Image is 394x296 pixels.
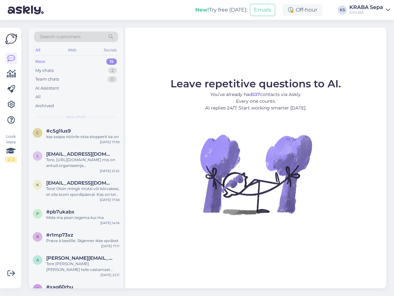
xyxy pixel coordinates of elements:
[171,91,341,111] p: You’ve already had contacts via Askly. Every one counts. AI replies 24/7. Start working smarter [...
[100,197,119,202] div: [DATE] 17:58
[46,255,113,261] span: allan.matt19@gmail.com
[5,134,17,162] div: Look Here
[100,140,119,144] div: [DATE] 17:59
[46,186,119,197] div: Tere! Otsin mingir mütsi või kõrvakesi, et olla loom spordipäeval. Kas on teie poes oleks midagi ...
[46,180,113,186] span: kivirahkmirtelmia@gmail.com
[46,232,73,238] span: #r1mp73xz
[250,4,275,16] button: Emails
[195,6,247,14] div: Try free [DATE]:
[101,273,119,277] div: [DATE] 22:11
[46,134,119,140] div: kas saapa nöörile otsa stopperit ka on
[252,91,260,97] b: 537
[46,209,74,215] span: #pb7ukabx
[35,58,45,65] div: New
[66,114,86,120] span: New chats
[66,46,78,54] div: Web
[283,4,322,16] div: Off-hour
[46,157,119,169] div: Tere, [URL][DOMAIN_NAME] mis on antud organiseerija [PERSON_NAME]?
[5,157,17,162] div: 2 / 3
[35,67,54,74] div: My chats
[46,238,119,244] div: Prøve å bestille. Skjønner ikke språket
[5,33,17,45] img: Askly Logo
[35,94,41,100] div: All
[102,46,118,54] div: Socials
[46,128,71,134] span: #c5g1lus9
[46,151,113,157] span: liisbetkukk@gmail.com
[35,103,54,109] div: Archived
[46,261,119,273] div: Tere [PERSON_NAME] [PERSON_NAME] teile vastamast [GEOGRAPHIC_DATA] sepa turu noored müüjannad ma ...
[349,5,383,10] div: KRABA Sepa
[40,33,81,40] span: Search customers
[349,5,390,15] a: KRABA SepaKRABA
[198,117,314,232] img: No Chat active
[35,76,59,83] div: Team chats
[36,286,39,291] span: x
[171,77,341,90] span: Leave repetitive questions to AI.
[100,169,119,173] div: [DATE] 21:22
[35,85,59,91] div: AI Assistant
[36,182,39,187] span: k
[338,5,347,14] div: KS
[36,130,39,135] span: c
[108,67,117,74] div: 2
[106,58,117,65] div: 15
[36,234,39,239] span: r
[100,221,119,225] div: [DATE] 14:16
[36,211,39,216] span: p
[101,244,119,248] div: [DATE] 17:11
[37,153,39,158] span: l
[46,215,119,221] div: Mida ma pean tegema kui ma
[46,284,73,290] span: #xag60rhu
[34,46,41,54] div: All
[195,7,209,13] b: New!
[36,257,39,262] span: a
[349,10,383,15] div: KRABA
[108,76,117,83] div: 0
